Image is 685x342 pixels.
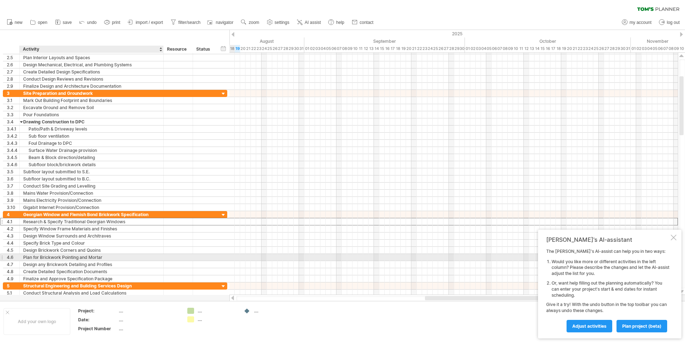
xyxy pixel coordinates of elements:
[663,45,668,52] div: Friday, 7 November 2025
[7,154,19,161] div: 3.4.5
[216,20,233,25] span: navigator
[278,45,283,52] div: Wednesday, 27 August 2025
[7,68,19,75] div: 2.7
[599,45,604,52] div: Sunday, 26 October 2025
[465,45,470,52] div: Wednesday, 1 October 2025
[7,197,19,204] div: 3.9
[112,20,120,25] span: print
[7,211,19,218] div: 4
[443,45,449,52] div: Saturday, 27 September 2025
[546,236,669,243] div: [PERSON_NAME]'s AI-assistant
[23,233,160,239] div: Design Window Surrounds and Architraves
[350,18,376,27] a: contact
[169,18,203,27] a: filter/search
[620,18,654,27] a: my account
[360,20,374,25] span: contact
[593,45,599,52] div: Saturday, 25 October 2025
[358,45,363,52] div: Thursday, 11 September 2025
[23,275,160,282] div: Finalize and Approve Specification Package
[427,45,433,52] div: Wednesday, 24 September 2025
[363,45,369,52] div: Friday, 12 September 2025
[304,45,310,52] div: Monday, 1 September 2025
[7,175,19,182] div: 3.6
[23,183,160,189] div: Conduct Site Grading and Levelling
[23,83,160,90] div: Finalize Design and Architecture Documentation
[406,45,411,52] div: Saturday, 20 September 2025
[196,46,212,53] div: Status
[23,282,160,289] div: Structural Engineering and Building Services Design
[7,90,19,97] div: 3
[395,45,401,52] div: Thursday, 18 September 2025
[652,45,658,52] div: Wednesday, 5 November 2025
[518,45,524,52] div: Saturday, 11 October 2025
[23,261,160,268] div: Design any Brickwork Detailing and Profiles
[658,45,663,52] div: Thursday, 6 November 2025
[23,68,160,75] div: Create Detailed Design Specifications
[567,320,612,332] a: Adjust activities
[239,18,261,27] a: zoom
[572,45,577,52] div: Tuesday, 21 October 2025
[492,45,497,52] div: Monday, 6 October 2025
[631,45,636,52] div: Saturday, 1 November 2025
[249,20,259,25] span: zoom
[7,83,19,90] div: 2.9
[23,90,160,97] div: Site Preparation and Groundwork
[23,268,160,275] div: Create Detailed Specification Documents
[476,45,481,52] div: Friday, 3 October 2025
[567,45,572,52] div: Monday, 20 October 2025
[5,18,25,27] a: new
[545,45,550,52] div: Thursday, 16 October 2025
[272,45,278,52] div: Tuesday, 26 August 2025
[294,45,299,52] div: Saturday, 30 August 2025
[625,45,631,52] div: Friday, 31 October 2025
[470,45,476,52] div: Thursday, 2 October 2025
[304,37,465,45] div: September 2025
[7,183,19,189] div: 3.7
[23,111,160,118] div: Pour Foundations
[7,240,19,246] div: 4.4
[529,45,534,52] div: Monday, 13 October 2025
[38,20,47,25] span: open
[326,18,346,27] a: help
[7,97,19,104] div: 3.1
[198,308,237,314] div: ....
[438,45,443,52] div: Friday, 26 September 2025
[379,45,385,52] div: Monday, 15 September 2025
[23,154,160,161] div: Beam & Block direction/detailing
[561,45,567,52] div: Sunday, 19 October 2025
[7,104,19,111] div: 3.2
[119,308,179,314] div: ....
[256,45,262,52] div: Saturday, 23 August 2025
[411,45,417,52] div: Sunday, 21 September 2025
[7,54,19,61] div: 2.5
[616,320,667,332] a: plan project (beta)
[7,275,19,282] div: 4.9
[331,45,336,52] div: Saturday, 6 September 2025
[119,317,179,323] div: ....
[78,326,117,332] div: Project Number
[240,45,245,52] div: Wednesday, 20 August 2025
[668,45,674,52] div: Saturday, 8 November 2025
[23,61,160,68] div: Design Mechanical, Electrical, and Plumbing Systems
[23,118,160,125] div: Drawing Construction to DPC
[497,45,502,52] div: Tuesday, 7 October 2025
[7,111,19,118] div: 3.3
[23,204,160,211] div: Gigabit Internet Provision/Connection
[369,45,374,52] div: Saturday, 13 September 2025
[540,45,545,52] div: Wednesday, 15 October 2025
[385,45,390,52] div: Tuesday, 16 September 2025
[23,218,160,225] div: Research & Specify Traditional Georgian Windows
[23,126,160,132] div: Patio/Path & Driveway levels
[622,323,661,329] span: plan project (beta)
[23,140,160,147] div: Foul Drainage to DPC
[288,45,294,52] div: Friday, 29 August 2025
[23,97,160,104] div: Mark Out Building Footprint and Boundaries
[23,240,160,246] div: Specify Brick Type and Colour
[630,20,651,25] span: my account
[422,45,427,52] div: Tuesday, 23 September 2025
[23,211,160,218] div: Georgian Window and Flemish Bond Brickwork Specification
[265,18,291,27] a: settings
[524,45,529,52] div: Sunday, 12 October 2025
[7,168,19,175] div: 3.5
[235,45,240,52] div: Tuesday, 19 August 2025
